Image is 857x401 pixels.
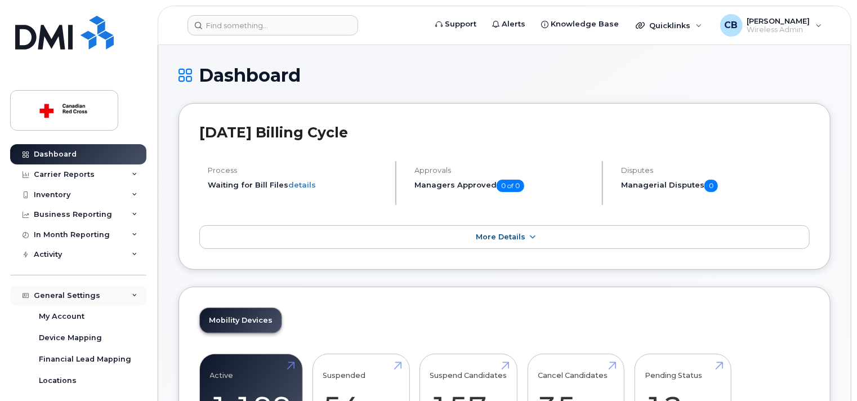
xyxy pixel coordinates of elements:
[288,180,316,189] a: details
[497,180,524,192] span: 0 of 0
[208,166,386,175] h4: Process
[199,124,810,141] h2: [DATE] Billing Cycle
[621,166,810,175] h4: Disputes
[621,180,810,192] h5: Managerial Disputes
[208,180,386,190] li: Waiting for Bill Files
[200,308,282,333] a: Mobility Devices
[178,65,831,85] h1: Dashboard
[476,233,525,241] span: More Details
[704,180,718,192] span: 0
[414,180,592,192] h5: Managers Approved
[414,166,592,175] h4: Approvals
